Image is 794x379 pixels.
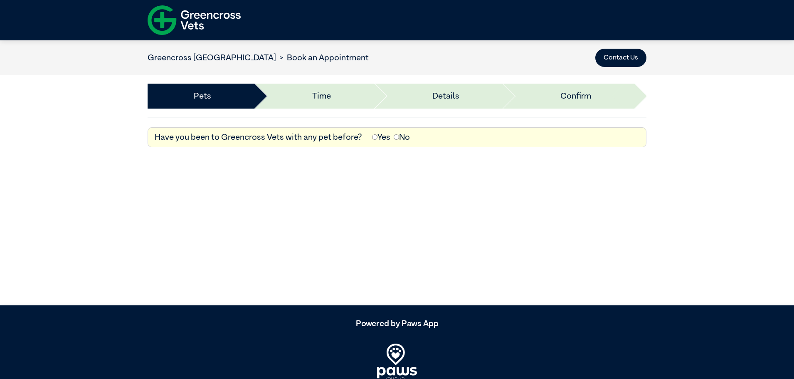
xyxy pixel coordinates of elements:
[372,134,377,140] input: Yes
[148,2,241,38] img: f-logo
[194,90,211,102] a: Pets
[595,49,646,67] button: Contact Us
[276,52,369,64] li: Book an Appointment
[394,134,399,140] input: No
[148,319,646,329] h5: Powered by Paws App
[155,131,362,144] label: Have you been to Greencross Vets with any pet before?
[148,52,369,64] nav: breadcrumb
[372,131,390,144] label: Yes
[394,131,410,144] label: No
[148,54,276,62] a: Greencross [GEOGRAPHIC_DATA]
